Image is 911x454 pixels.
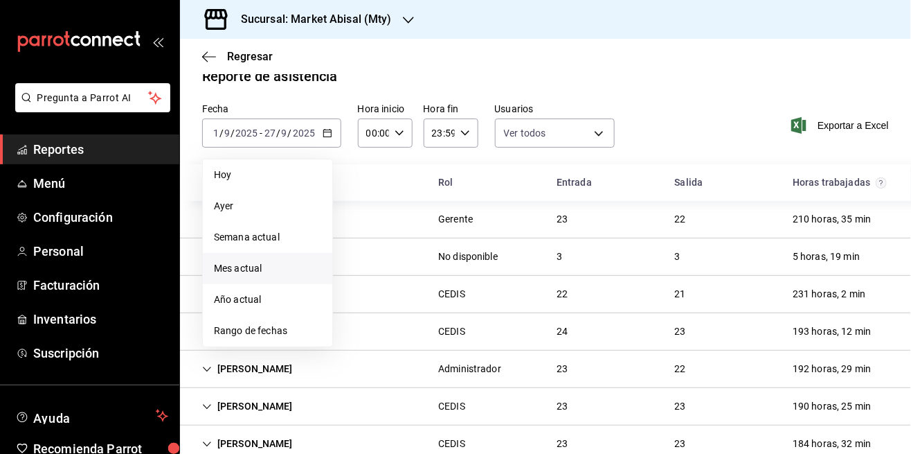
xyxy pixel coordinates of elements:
div: Cell [664,281,697,307]
div: Cell [191,244,304,270]
div: CEDIS [438,399,465,414]
div: Cell [545,319,579,344]
div: Cell [664,319,697,344]
div: Cell [782,356,882,382]
input: ---- [235,128,258,139]
button: Regresar [202,50,273,63]
input: -- [281,128,288,139]
label: Fecha [202,105,341,114]
div: HeadCell [664,170,782,195]
div: Cell [545,207,579,232]
span: / [276,128,280,139]
div: Cell [782,394,882,419]
div: Cell [782,207,882,232]
div: Cell [782,281,876,307]
span: Facturación [33,276,168,295]
div: Cell [191,394,304,419]
span: Rango de fechas [214,324,321,338]
button: Pregunta a Parrot AI [15,83,170,112]
div: Cell [782,319,882,344]
span: / [231,128,235,139]
div: Head [180,164,911,201]
button: Exportar a Excel [794,117,889,134]
button: open_drawer_menu [152,36,163,47]
span: Regresar [227,50,273,63]
div: No disponible [438,250,498,264]
div: HeadCell [427,170,545,195]
div: Cell [427,394,476,419]
input: -- [264,128,276,139]
span: Configuración [33,208,168,227]
span: Mes actual [214,261,321,276]
label: Hora fin [424,105,478,114]
span: Inventarios [33,310,168,329]
div: HeadCell [191,170,427,195]
div: Cell [664,244,692,270]
div: Cell [191,207,304,232]
div: Row [180,313,911,351]
div: Cell [427,319,476,344]
span: Ayer [214,199,321,213]
h3: Sucursal: Market Abisal (Mty) [230,11,392,28]
div: Row [180,351,911,388]
div: Cell [545,394,579,419]
span: Hoy [214,168,321,182]
span: Ayuda [33,408,150,424]
span: / [219,128,224,139]
div: CEDIS [438,287,465,302]
span: Año actual [214,293,321,307]
span: Menú [33,174,168,193]
div: Cell [191,281,304,307]
div: HeadCell [782,170,900,195]
div: CEDIS [438,437,465,451]
div: HeadCell [545,170,664,195]
div: Cell [191,356,304,382]
div: Cell [545,244,573,270]
input: -- [213,128,219,139]
div: Gerente [438,212,473,227]
div: Row [180,388,911,426]
div: Row [180,201,911,238]
div: Row [180,238,911,276]
div: Cell [191,319,304,344]
div: Cell [545,356,579,382]
span: - [260,128,262,139]
div: Reporte de asistencia [202,66,338,87]
span: Personal [33,242,168,261]
label: Usuarios [495,105,615,114]
span: Pregunta a Parrot AI [37,91,149,105]
div: Cell [664,356,697,382]
div: Cell [427,356,512,382]
span: Reportes [33,140,168,159]
span: Semana actual [214,230,321,245]
div: Cell [664,207,697,232]
div: Cell [545,281,579,307]
div: Cell [782,244,871,270]
div: Cell [427,207,484,232]
div: CEDIS [438,324,465,339]
div: Cell [664,394,697,419]
a: Pregunta a Parrot AI [10,101,170,115]
span: Ver todos [504,126,546,140]
div: Administrador [438,362,501,376]
input: -- [224,128,231,139]
span: Suscripción [33,344,168,363]
label: Hora inicio [358,105,413,114]
div: Cell [427,244,509,270]
span: / [288,128,292,139]
div: Row [180,276,911,313]
div: Cell [427,281,476,307]
svg: El total de horas trabajadas por usuario es el resultado de la suma redondeada del registro de ho... [876,177,887,189]
input: ---- [292,128,316,139]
